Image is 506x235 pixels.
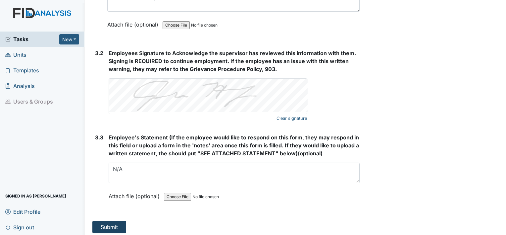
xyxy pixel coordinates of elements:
span: Templates [5,65,39,76]
textarea: N/A [109,163,360,183]
span: Analysis [5,81,35,91]
span: Sign out [5,222,34,232]
a: Tasks [5,35,59,43]
a: Clear signature [277,114,307,123]
strong: (optional) [109,133,360,157]
label: 3.2 [95,49,103,57]
span: Employees Signature to Acknowledge the supervisor has reviewed this information with them. Signin... [109,50,356,72]
button: New [59,34,79,44]
span: Edit Profile [5,206,40,217]
label: 3.3 [95,133,103,141]
span: Units [5,50,26,60]
label: Attach file (optional) [107,17,161,29]
span: Employee's Statement (If the employee would like to respond on this form, they may respond in thi... [109,134,359,157]
label: Attach file (optional) [109,189,162,200]
button: Submit [92,221,126,233]
span: Signed in as [PERSON_NAME] [5,191,66,201]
